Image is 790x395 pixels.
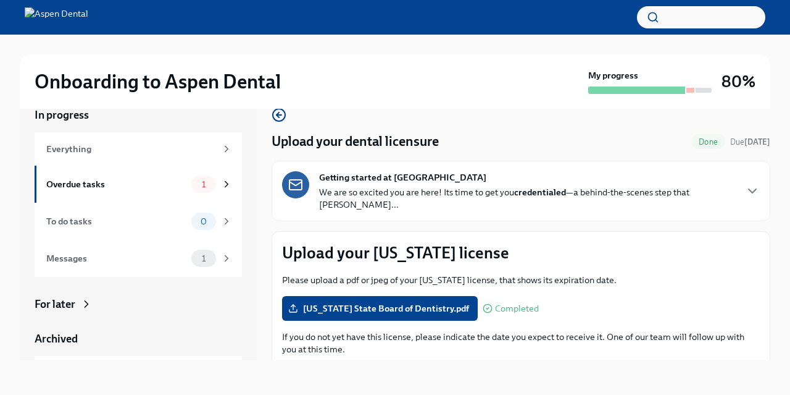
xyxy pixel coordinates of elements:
[721,70,755,93] h3: 80%
[25,7,88,27] img: Aspen Dental
[282,242,760,264] p: Upload your [US_STATE] license
[35,132,242,166] a: Everything
[46,214,186,228] div: To do tasks
[691,137,725,147] span: Done
[730,137,770,147] span: Due
[319,186,735,211] p: We are so excited you are here! Its time to get you —a behind-the-scenes step that [PERSON_NAME]...
[495,304,539,313] span: Completed
[35,69,281,94] h2: Onboarding to Aspen Dental
[514,187,566,198] strong: credentialed
[282,331,760,355] p: If you do not yet have this license, please indicate the date you expect to receive it. One of ou...
[194,180,213,189] span: 1
[194,254,213,263] span: 1
[282,296,478,321] label: [US_STATE] State Board of Dentistry.pdf
[282,274,760,286] p: Please upload a pdf or jpeg of your [US_STATE] license, that shows its expiration date.
[35,331,242,346] a: Archived
[730,136,770,148] span: June 30th, 2025 07:00
[35,297,242,312] a: For later
[35,240,242,277] a: Messages1
[319,171,486,184] strong: Getting started at [GEOGRAPHIC_DATA]
[272,132,439,151] h4: Upload your dental licensure
[35,166,242,203] a: Overdue tasks1
[35,108,242,122] a: In progress
[35,297,75,312] div: For later
[291,302,469,315] span: [US_STATE] State Board of Dentistry.pdf
[46,177,186,191] div: Overdue tasks
[46,142,216,156] div: Everything
[588,69,638,82] strong: My progress
[193,217,214,226] span: 0
[744,137,770,147] strong: [DATE]
[46,252,186,265] div: Messages
[35,203,242,240] a: To do tasks0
